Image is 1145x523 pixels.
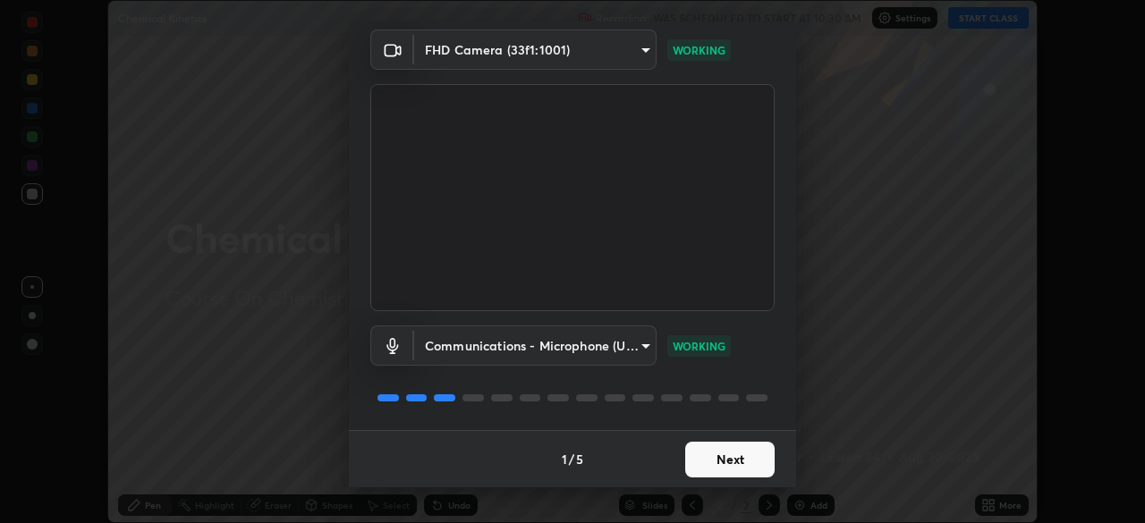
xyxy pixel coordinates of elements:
div: FHD Camera (33f1:1001) [414,325,657,366]
h4: 5 [576,450,583,468]
button: Next [685,442,775,477]
p: WORKING [673,42,725,58]
h4: / [569,450,574,468]
p: WORKING [673,338,725,354]
h4: 1 [562,450,567,468]
div: FHD Camera (33f1:1001) [414,30,657,70]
